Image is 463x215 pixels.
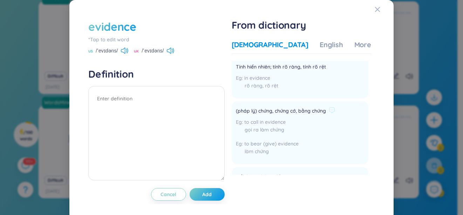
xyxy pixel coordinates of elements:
[232,19,371,31] h1: From dictionary
[96,47,118,55] span: /ˈevɪdəns/
[236,82,335,89] div: rõ ràng, rõ rệt
[134,49,139,54] span: UK
[88,49,93,54] span: US
[88,36,224,43] div: *Tap to edit word
[320,40,343,50] div: English
[244,75,270,81] span: in evidence
[244,141,299,147] span: to bear (give) evidence
[236,173,280,181] span: Dấu hiệu; chứng chỉ
[244,119,286,125] span: to call in evidence
[232,40,308,50] div: [DEMOGRAPHIC_DATA]
[236,126,335,134] div: gọi ra làm chứng
[88,19,136,34] div: evidence
[202,191,212,198] span: Add
[142,47,164,55] span: /ˈevɪdəns/
[236,148,335,155] div: làm chứng
[236,63,326,71] span: Tính hiển nhiên; tính rõ ràng, tính rõ rệt
[88,68,224,80] h4: Definition
[354,40,405,50] div: More examples
[161,191,176,198] span: Cancel
[236,107,326,115] span: (pháp lý) chứng, chứng cớ, bằng chứng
